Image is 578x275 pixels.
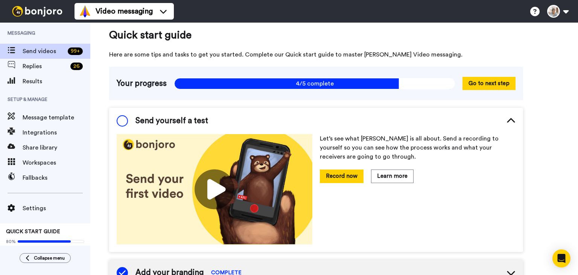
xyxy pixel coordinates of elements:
span: QUICK START GUIDE [6,229,60,234]
button: Record now [320,170,364,183]
span: Integrations [23,128,90,137]
span: Results [23,77,90,86]
div: 99 + [68,47,83,55]
span: Share library [23,143,90,152]
p: Let’s see what [PERSON_NAME] is all about. Send a recording to yourself so you can see how the pr... [320,134,516,161]
img: bj-logo-header-white.svg [9,6,65,17]
img: vm-color.svg [79,5,91,17]
span: Video messaging [96,6,153,17]
span: Message template [23,113,90,122]
span: Send yourself a test [135,115,208,127]
div: Open Intercom Messenger [552,249,570,267]
span: Fallbacks [23,173,90,182]
span: Collapse menu [34,255,65,261]
button: Go to next step [462,77,516,90]
span: Settings [23,204,90,213]
span: Here are some tips and tasks to get you started. Complete our Quick start guide to master [PERSON... [109,50,523,59]
span: Replies [23,62,67,71]
span: 4/5 complete [174,78,455,89]
span: Quick start guide [109,27,523,43]
button: Learn more [371,170,414,183]
button: Collapse menu [20,253,71,263]
span: Send videos [23,47,65,56]
span: Workspaces [23,158,90,167]
img: 178eb3909c0dc23ce44563bdb6dc2c11.jpg [117,134,312,244]
div: 26 [70,63,83,70]
span: Your progress [117,78,167,89]
span: 80% [6,238,16,244]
